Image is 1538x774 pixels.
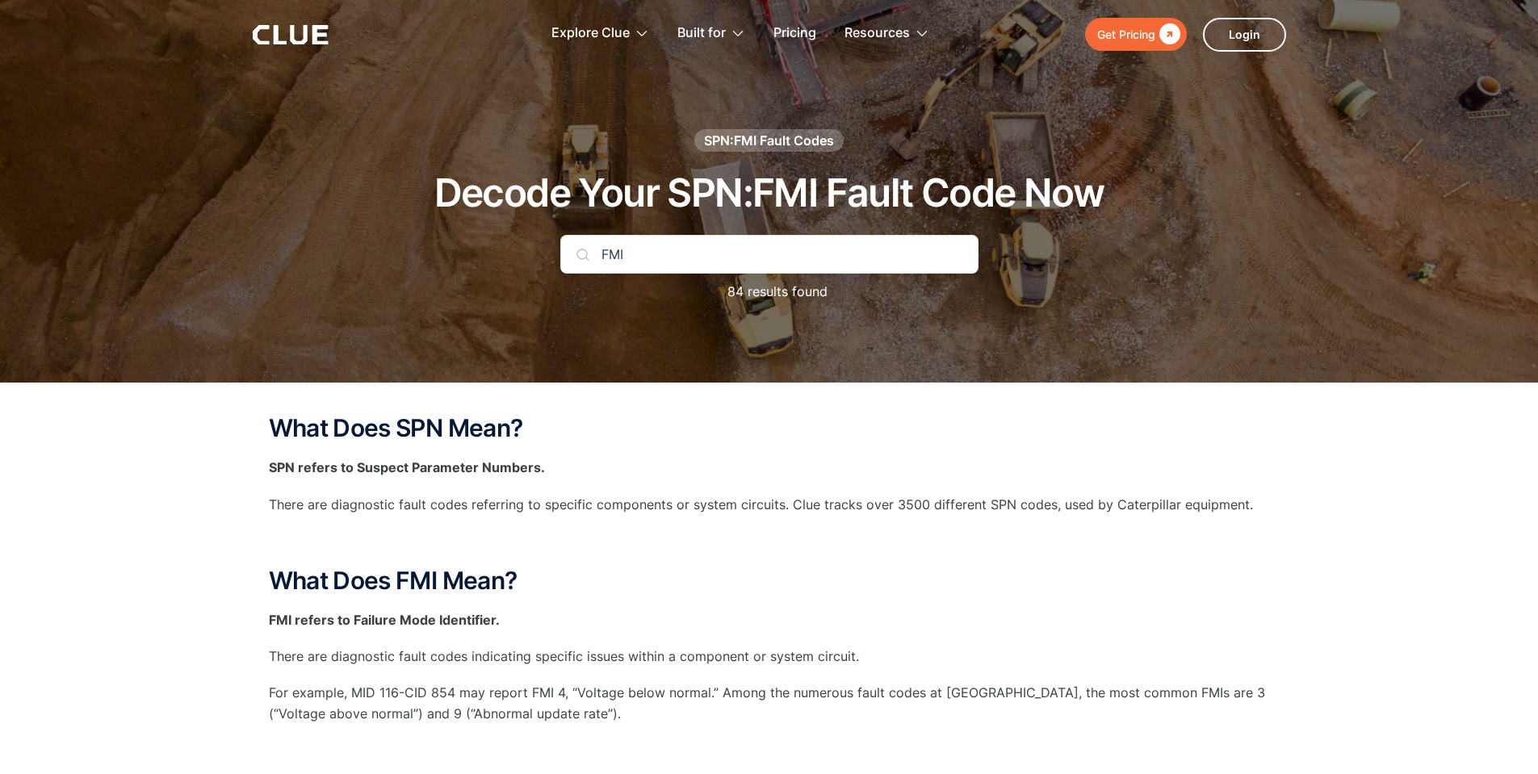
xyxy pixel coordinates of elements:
[1097,24,1155,44] div: Get Pricing
[1085,18,1187,51] a: Get Pricing
[704,132,834,149] div: SPN:FMI Fault Codes
[560,235,979,274] input: Search Your Code...
[844,8,910,59] div: Resources
[677,8,745,59] div: Built for
[269,740,1270,760] p: ‍
[269,415,1270,441] h2: What Does SPN Mean?
[269,683,1270,723] p: For example, MID 116-CID 854 may report FMI 4, “Voltage below normal.” Among the numerous fault c...
[434,172,1104,215] h1: Decode Your SPN:FMI Fault Code Now
[551,8,630,59] div: Explore Clue
[1203,18,1286,52] a: Login
[269,646,1270,667] p: There are diagnostic fault codes indicating specific issues within a component or system circuit.
[711,282,828,302] p: 84 results found
[551,8,649,59] div: Explore Clue
[269,612,500,628] strong: FMI refers to Failure Mode Identifier.
[773,8,816,59] a: Pricing
[844,8,929,59] div: Resources
[677,8,726,59] div: Built for
[269,567,1270,594] h2: What Does FMI Mean?
[269,459,545,475] strong: SPN refers to Suspect Parameter Numbers.
[269,495,1270,515] p: There are diagnostic fault codes referring to specific components or system circuits. Clue tracks...
[1155,24,1180,44] div: 
[269,531,1270,551] p: ‍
